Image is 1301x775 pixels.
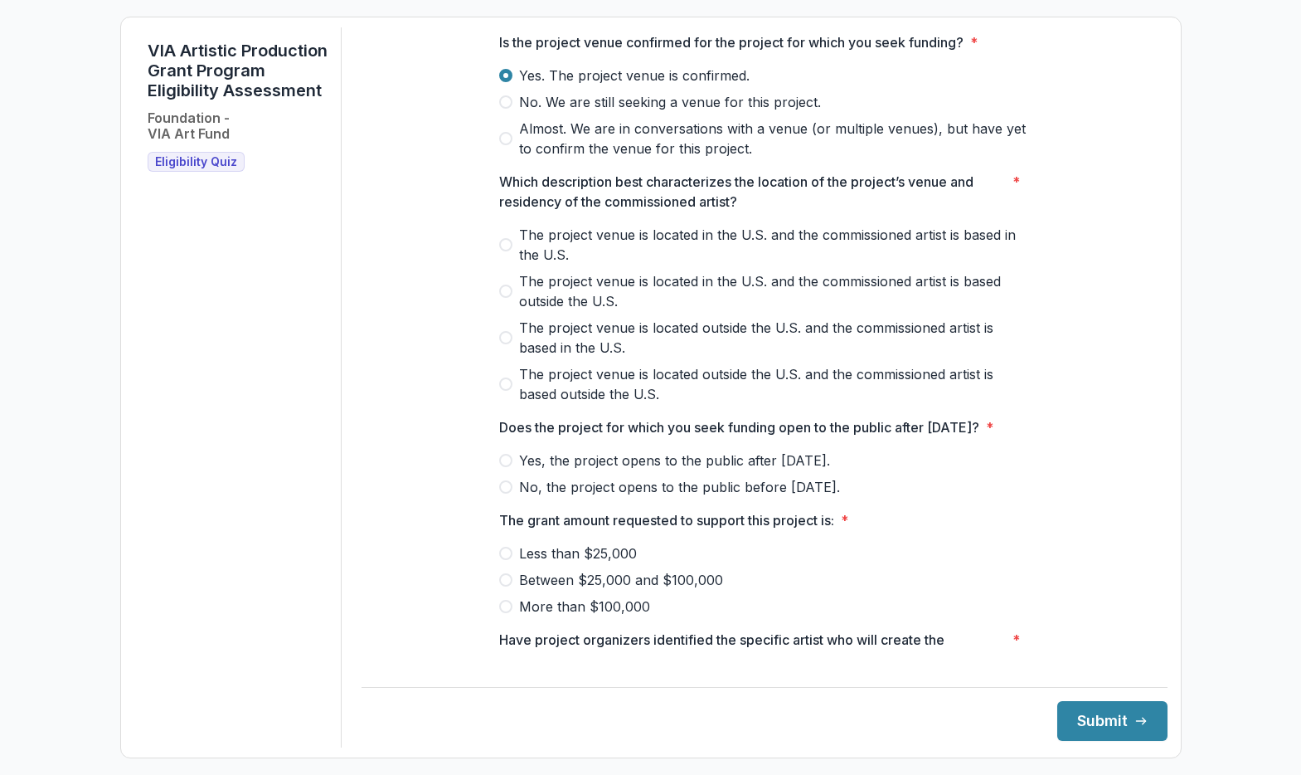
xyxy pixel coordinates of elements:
[148,41,328,100] h1: VIA Artistic Production Grant Program Eligibility Assessment
[499,32,964,52] p: Is the project venue confirmed for the project for which you seek funding?
[499,417,979,437] p: Does the project for which you seek funding open to the public after [DATE]?
[519,271,1030,311] span: The project venue is located in the U.S. and the commissioned artist is based outside the U.S.
[155,155,237,169] span: Eligibility Quiz
[1057,701,1168,741] button: Submit
[519,543,637,563] span: Less than $25,000
[148,110,230,142] h2: Foundation - VIA Art Fund
[519,66,750,85] span: Yes. The project venue is confirmed.
[519,570,723,590] span: Between $25,000 and $100,000
[499,510,834,530] p: The grant amount requested to support this project is:
[519,451,830,470] span: Yes, the project opens to the public after [DATE].
[519,225,1030,265] span: The project venue is located in the U.S. and the commissioned artist is based in the U.S.
[519,318,1030,358] span: The project venue is located outside the U.S. and the commissioned artist is based in the U.S.
[519,477,840,497] span: No, the project opens to the public before [DATE].
[499,172,1006,212] p: Which description best characterizes the location of the project’s venue and residency of the com...
[519,597,650,617] span: More than $100,000
[499,630,1006,670] p: Have project organizers identified the specific artist who will create the proposed artwork?
[519,92,821,112] span: No. We are still seeking a venue for this project.
[519,364,1030,404] span: The project venue is located outside the U.S. and the commissioned artist is based outside the U.S.
[519,119,1030,158] span: Almost. We are in conversations with a venue (or multiple venues), but have yet to confirm the ve...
